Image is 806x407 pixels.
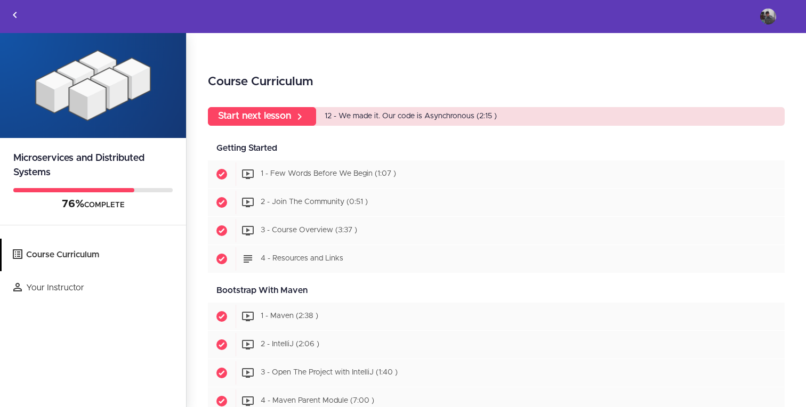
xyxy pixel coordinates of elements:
a: Completed item 1 - Maven (2:38 ) [208,303,785,330]
span: 76% [62,199,84,209]
span: Completed item [208,245,236,273]
span: 4 - Resources and Links [261,255,343,263]
span: Completed item [208,359,236,387]
img: laingphearin@gmail.com [760,9,776,25]
div: Getting Started [208,136,785,160]
a: Course Curriculum [2,239,186,271]
span: 3 - Course Overview (3:37 ) [261,227,357,234]
span: Completed item [208,189,236,216]
a: Completed item 3 - Open The Project with IntelliJ (1:40 ) [208,359,785,387]
span: 4 - Maven Parent Module (7:00 ) [261,397,374,405]
a: Completed item 2 - IntelliJ (2:06 ) [208,331,785,359]
a: Completed item 2 - Join The Community (0:51 ) [208,189,785,216]
span: 12 - We made it. Our code is Asynchronous (2:15 ) [325,112,497,120]
svg: Back to courses [9,9,21,21]
span: 1 - Few Words Before We Begin (1:07 ) [261,170,396,178]
a: Completed item 4 - Resources and Links [208,245,785,273]
h2: Course Curriculum [208,73,785,91]
div: COMPLETE [13,198,173,211]
span: Completed item [208,217,236,245]
span: 2 - IntelliJ (2:06 ) [261,341,319,348]
a: Start next lesson [208,107,316,126]
div: Bootstrap With Maven [208,279,785,303]
a: Your Instructor [2,272,186,304]
span: 1 - Maven (2:38 ) [261,313,318,320]
span: Completed item [208,303,236,330]
a: Completed item 3 - Course Overview (3:37 ) [208,217,785,245]
a: Back to courses [1,1,29,32]
span: 3 - Open The Project with IntelliJ (1:40 ) [261,369,398,377]
a: Completed item 1 - Few Words Before We Begin (1:07 ) [208,160,785,188]
span: Completed item [208,331,236,359]
span: 2 - Join The Community (0:51 ) [261,199,368,206]
span: Completed item [208,160,236,188]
